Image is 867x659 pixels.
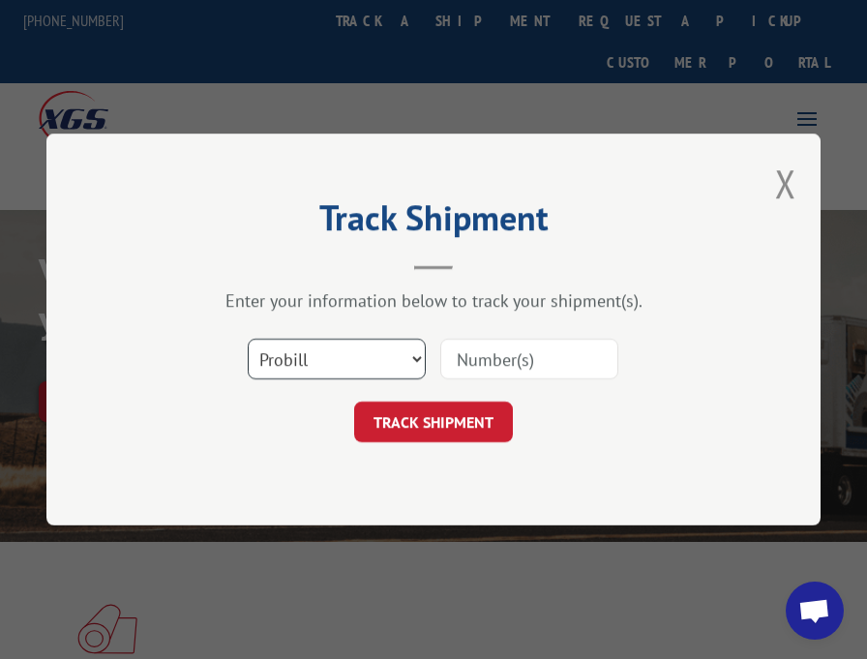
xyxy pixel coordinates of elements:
h2: Track Shipment [143,204,724,241]
div: Enter your information below to track your shipment(s). [143,289,724,312]
div: Open chat [786,582,844,640]
input: Number(s) [440,339,618,379]
button: TRACK SHIPMENT [354,402,513,442]
button: Close modal [775,158,796,209]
